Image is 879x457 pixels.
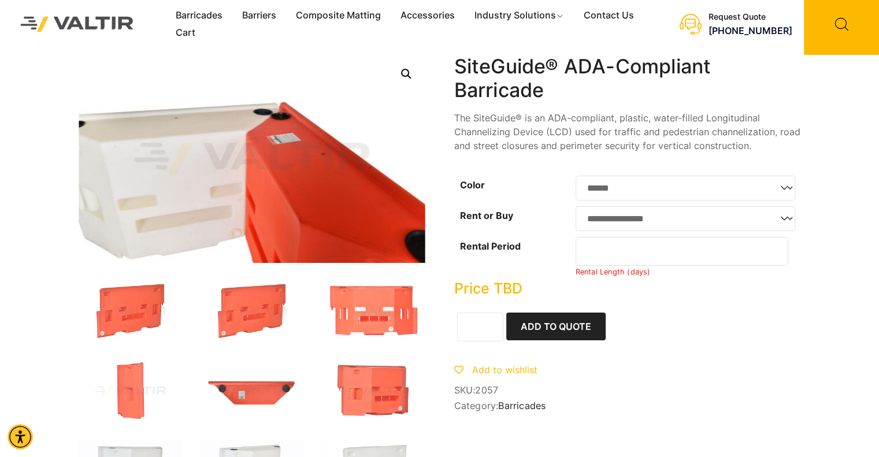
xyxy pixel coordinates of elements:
[79,280,183,343] img: SiteGuide_Org_3Q2.jpg
[498,400,546,411] a: Barricades
[454,364,537,376] a: Add to wishlist
[454,111,801,153] p: The SiteGuide® is an ADA-compliant, plastic, water-filled Longitudinal Channelizing Device (LCD) ...
[454,55,801,102] h1: SiteGuide® ADA-Compliant Barricade
[286,7,391,24] a: Composite Matting
[576,237,789,266] input: Number
[457,313,503,341] input: Product quantity
[454,385,801,396] span: SKU:
[454,280,522,297] bdi: Price TBD
[460,210,513,221] label: Rent or Buy
[506,313,606,340] button: Add to Quote
[709,12,792,22] div: Request Quote
[8,424,33,449] div: Accessibility Menu
[232,7,286,24] a: Barriers
[396,64,417,84] a: Open this option
[321,360,425,422] img: An orange plastic container with various cutouts and a circular opening, likely used for storage ...
[9,5,146,43] img: Valtir Rentals
[475,384,498,396] span: 2057
[200,280,304,343] img: SiteGuide_Org_3Q2.jpg
[460,179,485,191] label: Color
[454,234,576,280] th: Rental Period
[576,267,651,276] small: Rental Length (days)
[465,7,574,24] a: Industry Solutions
[166,24,205,42] a: Cart
[454,400,801,411] span: Category:
[200,360,304,422] img: An orange tool with a triangular shape, featuring two black wheels and a label on one side.
[709,25,792,36] a: call (888) 496-3625
[472,364,537,376] span: Add to wishlist
[321,280,425,343] img: An orange plastic container with cutouts and a smooth surface, designed for storage or transport.
[166,7,232,24] a: Barricades
[79,360,183,422] img: An orange rectangular plastic object, possibly a storage container or equipment, with a smooth su...
[574,7,644,24] a: Contact Us
[391,7,465,24] a: Accessories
